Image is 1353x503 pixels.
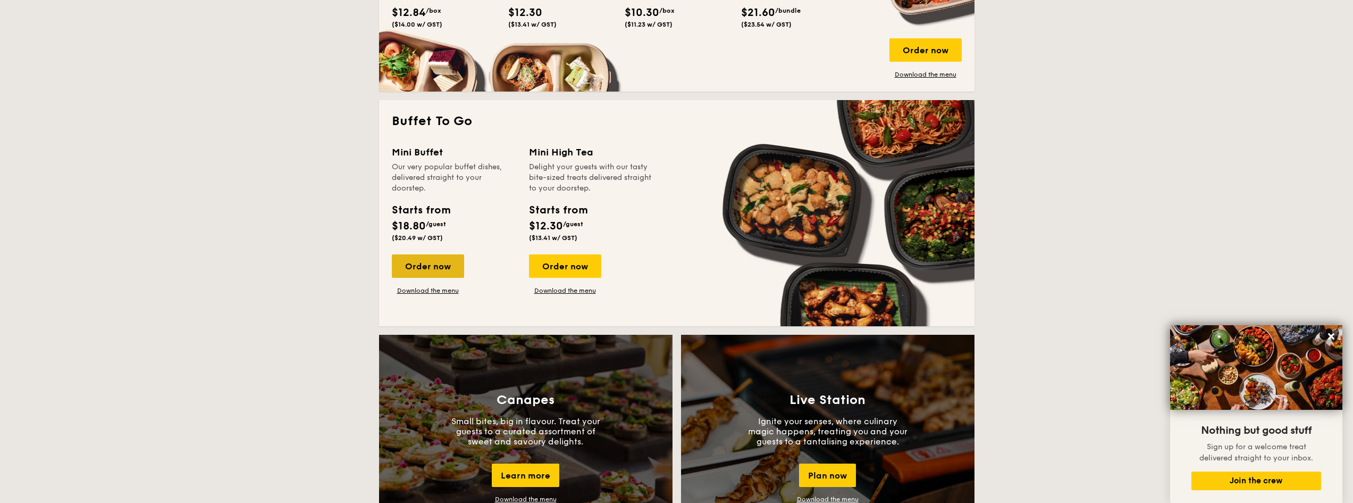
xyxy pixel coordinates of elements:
div: Learn more [492,464,559,487]
span: $12.30 [508,6,542,19]
div: Order now [889,38,962,62]
a: Download the menu [797,496,859,503]
span: /box [426,7,441,14]
div: Plan now [799,464,856,487]
div: Order now [529,254,601,278]
span: ($11.23 w/ GST) [625,21,673,28]
button: Close [1323,328,1340,345]
p: Ignite your senses, where culinary magic happens, treating you and your guests to a tantalising e... [748,416,907,447]
button: Join the crew [1191,472,1321,490]
h3: Canapes [497,393,554,408]
a: Download the menu [495,496,557,503]
span: $12.30 [529,220,563,233]
span: $18.80 [392,220,426,233]
span: Nothing but good stuff [1201,424,1312,437]
div: Order now [392,254,464,278]
span: /guest [563,220,583,228]
span: ($13.41 w/ GST) [508,21,557,28]
a: Download the menu [889,70,962,79]
span: $10.30 [625,6,659,19]
span: $12.84 [392,6,426,19]
p: Small bites, big in flavour. Treat your guests to a curated assortment of sweet and savoury delig... [446,416,606,447]
span: /guest [426,220,446,228]
span: ($14.00 w/ GST) [392,21,442,28]
h3: Live Station [789,393,865,408]
span: ($20.49 w/ GST) [392,234,443,242]
a: Download the menu [392,286,464,295]
img: DSC07876-Edit02-Large.jpeg [1170,325,1342,410]
span: /box [659,7,675,14]
div: Mini Buffet [392,145,516,160]
a: Download the menu [529,286,601,295]
h2: Buffet To Go [392,113,962,130]
div: Starts from [392,202,450,218]
span: Sign up for a welcome treat delivered straight to your inbox. [1199,442,1313,463]
div: Our very popular buffet dishes, delivered straight to your doorstep. [392,162,516,194]
span: /bundle [775,7,801,14]
div: Starts from [529,202,587,218]
span: ($13.41 w/ GST) [529,234,577,242]
div: Delight your guests with our tasty bite-sized treats delivered straight to your doorstep. [529,162,653,194]
span: $21.60 [741,6,775,19]
div: Mini High Tea [529,145,653,160]
span: ($23.54 w/ GST) [741,21,792,28]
